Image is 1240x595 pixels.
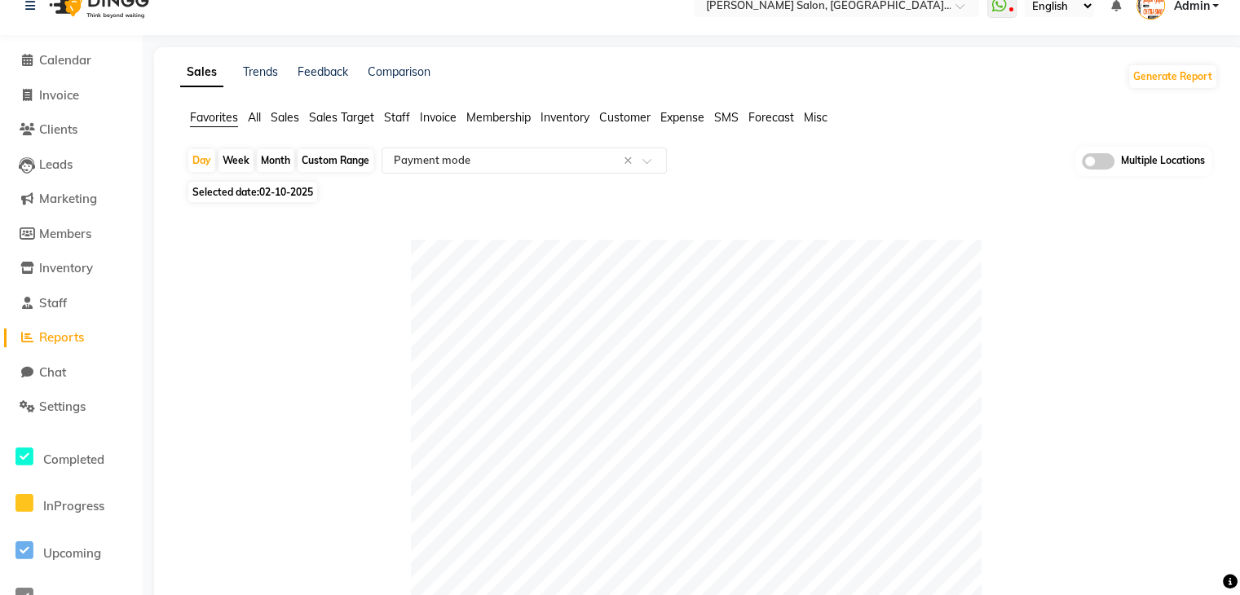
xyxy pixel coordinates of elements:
div: Month [257,149,294,172]
span: Favorites [190,110,238,125]
a: Feedback [298,64,348,79]
span: Staff [384,110,410,125]
a: Clients [4,121,139,139]
a: Chat [4,364,139,382]
a: Reports [4,328,139,347]
span: Invoice [420,110,457,125]
span: Staff [39,295,67,311]
span: Completed [43,452,104,467]
span: Clients [39,121,77,137]
span: InProgress [43,498,104,513]
span: SMS [714,110,739,125]
span: All [248,110,261,125]
span: Misc [804,110,827,125]
a: Inventory [4,259,139,278]
div: Custom Range [298,149,373,172]
div: Week [218,149,254,172]
a: Sales [180,58,223,87]
span: Membership [466,110,531,125]
span: Sales [271,110,299,125]
a: Settings [4,398,139,416]
span: 02-10-2025 [259,186,313,198]
span: Settings [39,399,86,414]
a: Comparison [368,64,430,79]
span: Leads [39,156,73,172]
a: Invoice [4,86,139,105]
span: Inventory [39,260,93,275]
span: Clear all [624,152,638,170]
span: Sales Target [309,110,374,125]
div: Day [188,149,215,172]
span: Invoice [39,87,79,103]
a: Marketing [4,190,139,209]
span: Customer [599,110,651,125]
button: Generate Report [1129,65,1216,88]
span: Inventory [541,110,589,125]
span: Forecast [748,110,794,125]
span: Expense [660,110,704,125]
span: Reports [39,329,84,345]
a: Members [4,225,139,244]
a: Staff [4,294,139,313]
a: Trends [243,64,278,79]
span: Calendar [39,52,91,68]
a: Leads [4,156,139,174]
span: Selected date: [188,182,317,202]
span: Marketing [39,191,97,206]
a: Calendar [4,51,139,70]
span: Chat [39,364,66,380]
span: Upcoming [43,545,101,561]
span: Multiple Locations [1121,153,1205,170]
span: Members [39,226,91,241]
